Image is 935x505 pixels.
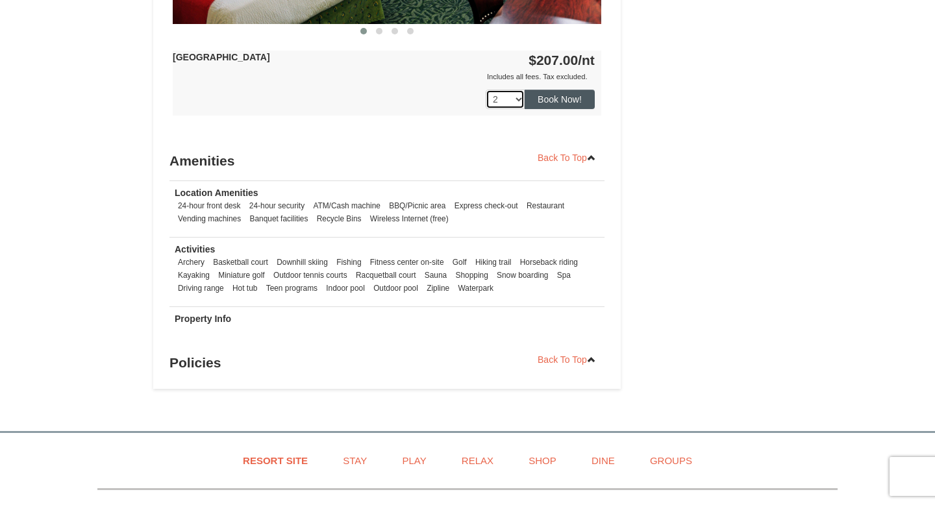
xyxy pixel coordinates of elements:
[529,53,595,68] strong: $207.00
[525,90,595,109] button: Book Now!
[423,282,453,295] li: Zipline
[175,282,227,295] li: Driving range
[173,52,270,62] strong: [GEOGRAPHIC_DATA]
[169,148,605,174] h3: Amenities
[273,256,331,269] li: Downhill skiing
[175,314,231,324] strong: Property Info
[453,269,492,282] li: Shopping
[523,199,567,212] li: Restaurant
[367,256,447,269] li: Fitness center on-site
[455,282,497,295] li: Waterpark
[333,256,364,269] li: Fishing
[575,446,631,475] a: Dine
[529,148,605,167] a: Back To Top
[421,269,450,282] li: Sauna
[175,256,208,269] li: Archery
[554,269,574,282] li: Spa
[263,282,321,295] li: Teen programs
[327,446,383,475] a: Stay
[175,269,213,282] li: Kayaking
[353,269,419,282] li: Racquetball court
[386,199,449,212] li: BBQ/Picnic area
[270,269,351,282] li: Outdoor tennis courts
[246,199,308,212] li: 24-hour security
[529,350,605,369] a: Back To Top
[175,188,258,198] strong: Location Amenities
[314,212,365,225] li: Recycle Bins
[493,269,551,282] li: Snow boarding
[367,212,452,225] li: Wireless Internet (free)
[175,212,244,225] li: Vending machines
[323,282,368,295] li: Indoor pool
[175,199,244,212] li: 24-hour front desk
[227,446,324,475] a: Resort Site
[173,70,595,83] div: Includes all fees. Tax excluded.
[247,212,312,225] li: Banquet facilities
[210,256,271,269] li: Basketball court
[451,199,521,212] li: Express check-out
[215,269,268,282] li: Miniature golf
[229,282,260,295] li: Hot tub
[310,199,384,212] li: ATM/Cash machine
[449,256,470,269] li: Golf
[370,282,421,295] li: Outdoor pool
[472,256,515,269] li: Hiking trail
[512,446,573,475] a: Shop
[445,446,510,475] a: Relax
[517,256,581,269] li: Horseback riding
[175,244,215,254] strong: Activities
[634,446,708,475] a: Groups
[169,350,605,376] h3: Policies
[578,53,595,68] span: /nt
[386,446,442,475] a: Play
